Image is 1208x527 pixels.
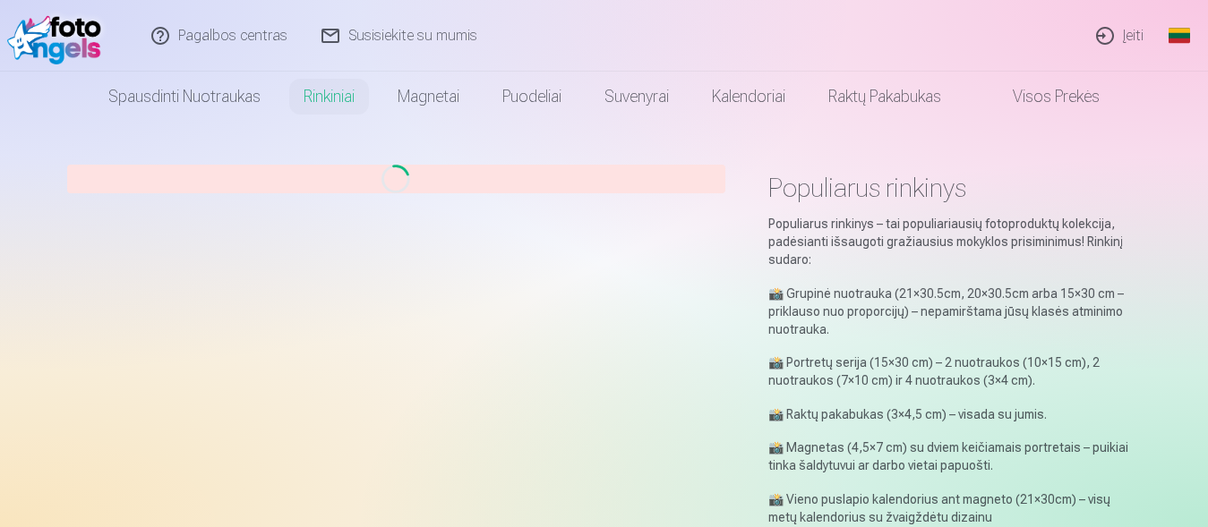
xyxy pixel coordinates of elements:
[768,215,1142,268] p: Populiarus rinkinys – tai populiariausių fotoproduktų kolekcija, padėsianti išsaugoti gražiausius...
[481,72,583,122] a: Puodeliai
[768,490,1142,526] p: 📸 Vieno puslapio kalendorius ant magneto (21×30cm) – visų metų kalendorius su žvaigždėtu dizainu
[768,353,1142,389] p: 📸 Portretų serija (15×30 cm) – 2 nuotraukos (10×15 cm), 2 nuotraukos (7×10 cm) ir 4 nuotraukos (3...
[7,7,110,64] img: /fa2
[376,72,481,122] a: Magnetai
[768,285,1142,338] p: 📸 Grupinė nuotrauka (21×30.5cm, 20×30.5cm arba 15×30 cm – priklauso nuo proporcijų) – nepamirštam...
[963,72,1121,122] a: Visos prekės
[768,405,1142,423] p: 📸 Raktų pakabukas (3×4,5 cm) – visada su jumis.
[768,438,1142,474] p: 📸 Magnetas (4,5×7 cm) su dviem keičiamais portretais – puikiai tinka šaldytuvui ar darbo vietai p...
[282,72,376,122] a: Rinkiniai
[807,72,963,122] a: Raktų pakabukas
[690,72,807,122] a: Kalendoriai
[87,72,282,122] a: Spausdinti nuotraukas
[768,172,1142,204] h1: Populiarus rinkinys
[583,72,690,122] a: Suvenyrai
